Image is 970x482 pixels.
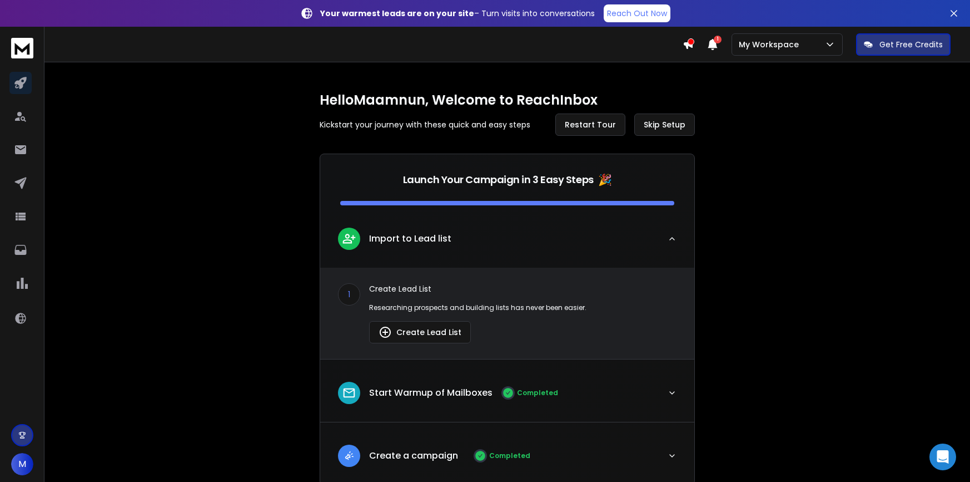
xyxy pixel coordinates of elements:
[320,219,694,268] button: leadImport to Lead list
[604,4,670,22] a: Reach Out Now
[11,38,33,58] img: logo
[517,388,558,397] p: Completed
[598,172,612,188] span: 🎉
[320,373,694,422] button: leadStart Warmup of MailboxesCompleted
[11,453,33,475] button: M
[929,444,956,470] div: Open Intercom Messenger
[320,8,595,19] p: – Turn visits into conversations
[607,8,667,19] p: Reach Out Now
[320,268,694,359] div: leadImport to Lead list
[555,114,625,136] button: Restart Tour
[342,386,356,400] img: lead
[739,39,803,50] p: My Workspace
[342,449,356,463] img: lead
[342,232,356,245] img: lead
[644,119,685,130] span: Skip Setup
[856,33,951,56] button: Get Free Credits
[879,39,943,50] p: Get Free Credits
[320,91,695,109] h1: Hello Maamnun , Welcome to ReachInbox
[403,172,594,188] p: Launch Your Campaign in 3 Easy Steps
[369,232,451,245] p: Import to Lead list
[369,386,493,400] p: Start Warmup of Mailboxes
[338,283,360,306] div: 1
[369,449,458,463] p: Create a campaign
[489,451,530,460] p: Completed
[634,114,695,136] button: Skip Setup
[320,8,474,19] strong: Your warmest leads are on your site
[369,303,676,312] p: Researching prospects and building lists has never been easier.
[369,321,471,343] button: Create Lead List
[369,283,676,294] p: Create Lead List
[320,119,530,130] p: Kickstart your journey with these quick and easy steps
[379,326,392,339] img: lead
[714,36,722,43] span: 1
